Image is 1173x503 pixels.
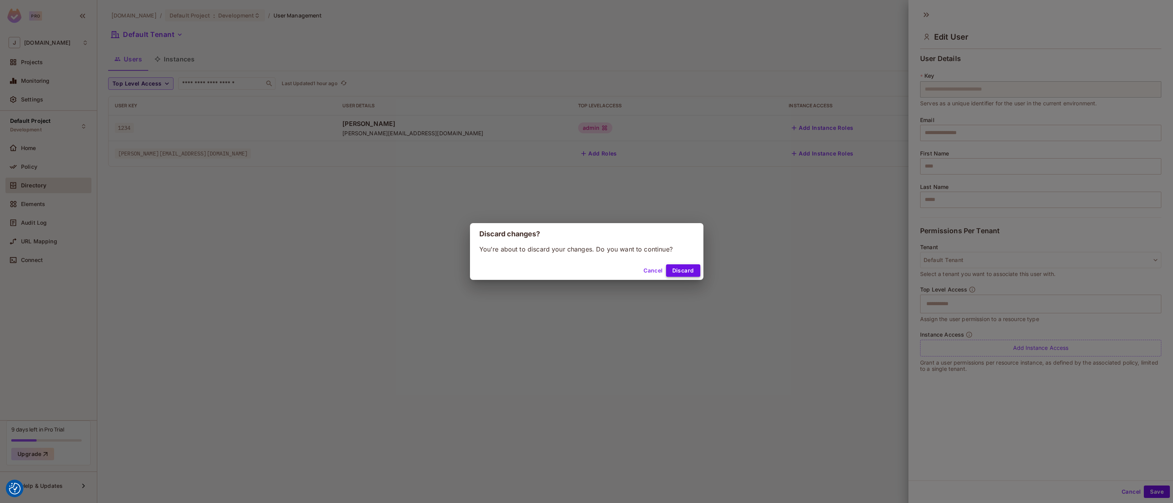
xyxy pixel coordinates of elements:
[666,264,700,277] button: Discard
[470,223,703,245] h2: Discard changes?
[9,483,21,494] button: Consent Preferences
[640,264,666,277] button: Cancel
[9,483,21,494] img: Revisit consent button
[479,245,694,253] p: You're about to discard your changes. Do you want to continue?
